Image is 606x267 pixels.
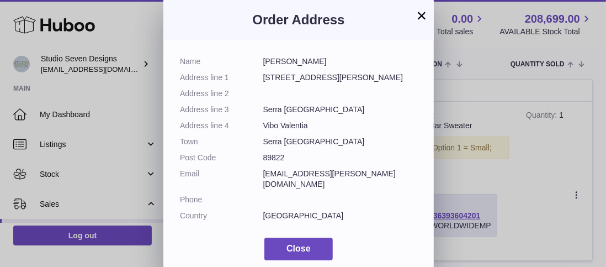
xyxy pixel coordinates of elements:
dd: Serra [GEOGRAPHIC_DATA] [263,104,418,115]
dd: [GEOGRAPHIC_DATA] [263,211,418,221]
dt: Name [180,56,263,67]
dd: [EMAIL_ADDRESS][PERSON_NAME][DOMAIN_NAME] [263,169,418,190]
button: Close [264,238,333,260]
dt: Phone [180,195,263,205]
dt: Email [180,169,263,190]
button: × [415,9,428,22]
dt: Country [180,211,263,221]
dt: Address line 2 [180,88,263,99]
dd: Vibo Valentia [263,121,418,131]
dd: Serra [GEOGRAPHIC_DATA] [263,137,418,147]
span: Close [286,244,311,253]
dt: Post Code [180,153,263,163]
dd: [PERSON_NAME] [263,56,418,67]
dd: [STREET_ADDRESS][PERSON_NAME] [263,72,418,83]
dt: Address line 1 [180,72,263,83]
h3: Order Address [180,11,417,29]
dt: Address line 4 [180,121,263,131]
dd: 89822 [263,153,418,163]
dt: Address line 3 [180,104,263,115]
dt: Town [180,137,263,147]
